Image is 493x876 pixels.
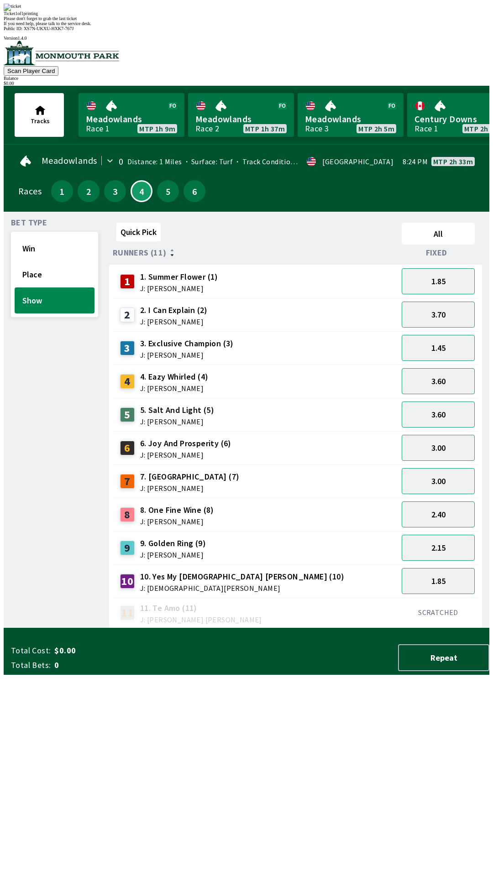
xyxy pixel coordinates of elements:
span: J: [PERSON_NAME] [140,318,208,325]
span: J: [PERSON_NAME] [140,451,231,459]
button: 1.45 [402,335,475,361]
span: 9. Golden Ring (9) [140,537,206,549]
button: 3.60 [402,368,475,394]
img: ticket [4,4,21,11]
span: 1 [53,188,71,194]
span: 6 [186,188,203,194]
div: Race 1 [414,125,438,132]
div: Race 1 [86,125,110,132]
span: MTP 1h 9m [139,125,175,132]
span: J: [DEMOGRAPHIC_DATA][PERSON_NAME] [140,584,344,592]
div: 7 [120,474,135,489]
span: Surface: Turf [182,157,233,166]
div: 2 [120,308,135,322]
span: J: [PERSON_NAME] [140,551,206,558]
span: 3.60 [431,376,446,386]
div: Public ID: [4,26,489,31]
span: Bet Type [11,219,47,226]
span: 1. Summer Flower (1) [140,271,218,283]
button: 4 [131,180,152,202]
span: Distance: 1 Miles [127,157,182,166]
span: Meadowlands [42,157,97,164]
span: 7. [GEOGRAPHIC_DATA] (7) [140,471,240,483]
span: J: [PERSON_NAME] [140,518,214,525]
div: Races [18,188,42,195]
span: 2. I Can Explain (2) [140,304,208,316]
div: Ticket 1 of 1 printing [4,11,489,16]
span: 6. Joy And Prosperity (6) [140,438,231,449]
img: venue logo [4,41,119,65]
span: All [406,229,471,239]
button: 1.85 [402,268,475,294]
span: 1.45 [431,343,446,353]
div: 8 [120,507,135,522]
a: MeadowlandsRace 3MTP 2h 5m [298,93,404,137]
span: 5. Salt And Light (5) [140,404,214,416]
span: 3.60 [431,409,446,420]
div: $ 0.00 [4,81,489,86]
span: If you need help, please talk to the service desk. [4,21,91,26]
span: Total Cost: [11,645,51,656]
button: 5 [157,180,179,202]
span: J: [PERSON_NAME] [140,418,214,425]
span: 3.70 [431,309,446,320]
button: 3.70 [402,302,475,328]
span: J: [PERSON_NAME] [140,351,234,359]
span: 10. Yes My [DEMOGRAPHIC_DATA] [PERSON_NAME] (10) [140,571,344,583]
div: Balance [4,76,489,81]
span: 3.00 [431,476,446,486]
button: 2.15 [402,535,475,561]
button: Win [15,235,94,261]
button: Repeat [398,644,489,671]
span: J: [PERSON_NAME] [PERSON_NAME] [140,616,262,623]
div: 9 [120,541,135,555]
div: Version 1.4.0 [4,36,489,41]
span: 11. Te Amo (11) [140,602,262,614]
span: 3. Exclusive Champion (3) [140,338,234,349]
button: Tracks [15,93,64,137]
div: SCRATCHED [402,608,475,617]
button: Quick Pick [116,223,161,241]
button: 3.00 [402,435,475,461]
button: All [402,223,475,245]
div: 4 [120,374,135,389]
div: 11 [120,605,135,620]
span: 3 [106,188,124,194]
span: J: [PERSON_NAME] [140,485,240,492]
button: 3.00 [402,468,475,494]
span: 1.85 [431,576,446,586]
span: 8:24 PM [403,158,428,165]
button: Scan Player Card [4,66,58,76]
button: 2 [78,180,100,202]
span: Meadowlands [305,113,396,125]
span: 1.85 [431,276,446,287]
span: Show [22,295,87,306]
button: 1 [51,180,73,202]
span: 4. Eazy Whirled (4) [140,371,209,383]
span: 8. One Fine Wine (8) [140,504,214,516]
span: J: [PERSON_NAME] [140,385,209,392]
div: Race 3 [305,125,329,132]
button: 1.85 [402,568,475,594]
div: Fixed [398,248,478,257]
span: 3.00 [431,443,446,453]
span: Place [22,269,87,280]
span: 5 [159,188,177,194]
span: Fixed [426,249,447,256]
span: 0 [54,660,198,671]
span: Meadowlands [195,113,287,125]
span: Quick Pick [121,227,157,237]
span: Meadowlands [86,113,177,125]
span: Track Condition: Good [233,157,315,166]
span: 2.15 [431,542,446,553]
button: Place [15,261,94,287]
a: MeadowlandsRace 1MTP 1h 9m [79,93,184,137]
div: 5 [120,407,135,422]
span: MTP 1h 37m [245,125,285,132]
div: 6 [120,441,135,455]
span: Total Bets: [11,660,51,671]
div: 1 [120,274,135,289]
div: [GEOGRAPHIC_DATA] [322,158,393,165]
span: Tracks [31,117,50,125]
span: MTP 2h 33m [433,158,473,165]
